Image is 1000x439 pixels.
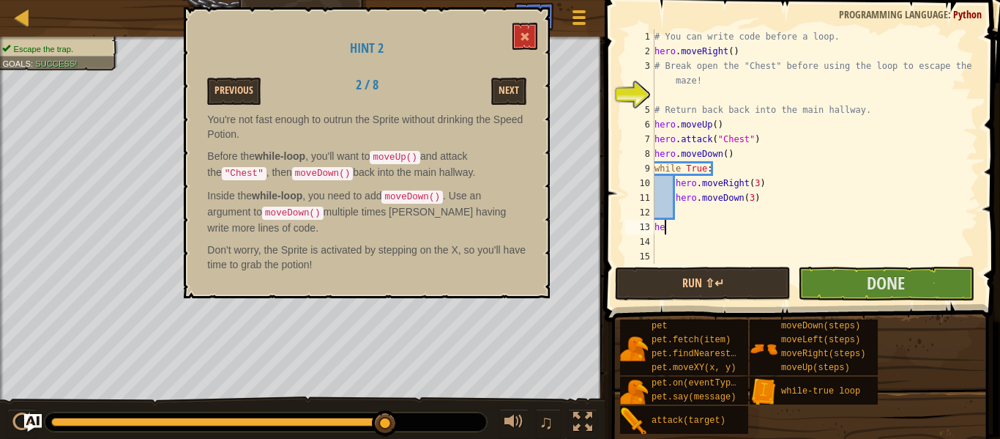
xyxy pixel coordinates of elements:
[625,191,654,205] div: 11
[781,386,860,396] span: while-true loop
[625,117,654,132] div: 6
[350,39,384,57] span: Hint 2
[620,407,648,435] img: portrait.png
[252,190,302,202] strong: while-loop
[625,44,654,59] div: 2
[750,335,777,363] img: portrait.png
[222,167,266,180] code: "Chest"
[781,321,860,331] span: moveDown(steps)
[536,409,561,439] button: ♫
[652,363,736,373] span: pet.moveXY(x, y)
[499,409,529,439] button: Adjust volume
[14,44,74,54] span: Escape the trap.
[625,235,654,249] div: 14
[781,349,865,359] span: moveRight(steps)
[625,88,654,103] div: 4
[7,409,37,439] button: Ctrl + P: Play
[652,349,794,359] span: pet.findNearestByType(type)
[625,29,654,44] div: 1
[262,207,324,220] code: moveDown()
[948,7,953,21] span: :
[652,321,668,331] span: pet
[620,378,648,406] img: portrait.png
[35,59,77,68] span: Success!
[620,335,648,363] img: portrait.png
[781,363,850,373] span: moveUp(steps)
[561,3,597,37] button: Show game menu
[625,132,654,147] div: 7
[625,249,654,264] div: 15
[625,205,654,220] div: 12
[625,176,654,191] div: 10
[652,392,736,402] span: pet.say(message)
[321,78,413,92] h2: 2 / 8
[625,264,654,278] div: 16
[24,414,42,432] button: Ask AI
[953,7,982,21] span: Python
[31,59,35,68] span: :
[625,161,654,176] div: 9
[867,271,905,295] span: Done
[652,335,731,345] span: pet.fetch(item)
[381,191,443,204] code: moveDown()
[625,59,654,88] div: 3
[539,411,553,433] span: ♫
[625,220,654,235] div: 13
[652,416,725,426] span: attack(target)
[781,335,860,345] span: moveLeft(steps)
[568,409,597,439] button: Toggle fullscreen
[207,243,526,272] p: Don't worry, the Sprite is activated by stepping on the X, so you'll have time to grab the potion!
[750,378,777,406] img: portrait.png
[2,43,109,55] li: Escape the trap.
[839,7,948,21] span: Programming language
[2,59,31,68] span: Goals
[292,167,354,180] code: moveDown()
[491,78,526,105] button: Next
[207,78,261,105] button: Previous
[625,103,654,117] div: 5
[615,267,791,300] button: Run ⇧↵
[207,149,526,181] p: Before the , you'll want to and attack the , then back into the main hallway.
[207,188,526,235] p: Inside the , you need to add . Use an argument to multiple times [PERSON_NAME] having write more ...
[255,150,305,162] strong: while-loop
[207,112,526,141] p: You're not fast enough to outrun the Sprite without drinking the Speed Potion.
[625,147,654,161] div: 8
[652,378,788,388] span: pet.on(eventType, handler)
[798,267,974,300] button: Done
[370,151,419,164] code: moveUp()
